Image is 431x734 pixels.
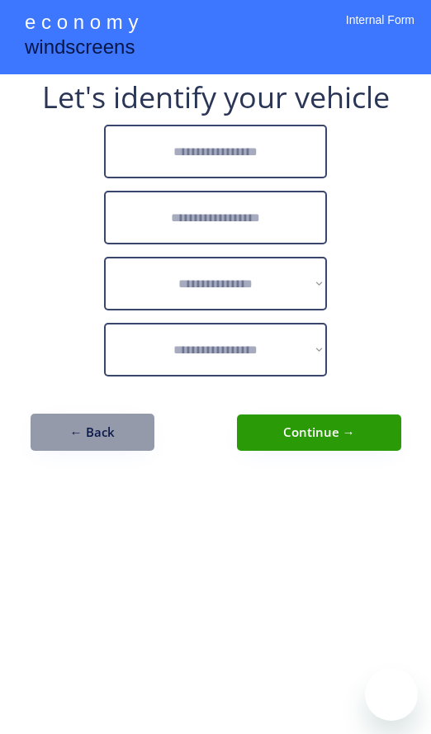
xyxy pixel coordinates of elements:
[25,33,135,65] div: windscreens
[365,668,418,721] iframe: Button to launch messaging window
[42,83,390,112] div: Let's identify your vehicle
[25,8,138,40] div: e c o n o m y
[346,12,414,50] div: Internal Form
[237,414,401,451] button: Continue →
[31,414,154,451] button: ← Back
